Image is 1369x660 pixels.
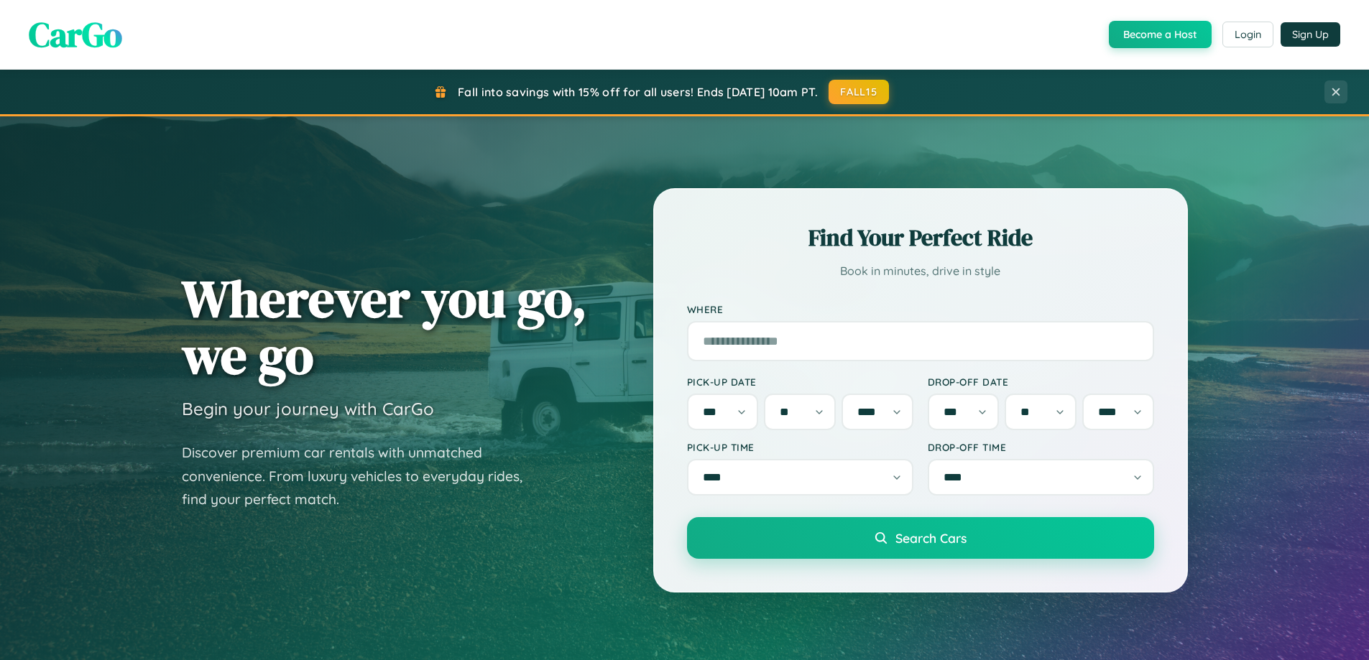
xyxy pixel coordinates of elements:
label: Pick-up Time [687,441,913,453]
h3: Begin your journey with CarGo [182,398,434,419]
span: CarGo [29,11,122,58]
p: Discover premium car rentals with unmatched convenience. From luxury vehicles to everyday rides, ... [182,441,541,511]
p: Book in minutes, drive in style [687,261,1154,282]
button: Login [1222,22,1273,47]
span: Fall into savings with 15% off for all users! Ends [DATE] 10am PT. [458,85,818,99]
span: Search Cars [895,530,967,546]
label: Pick-up Date [687,376,913,388]
button: Search Cars [687,517,1154,559]
label: Drop-off Time [928,441,1154,453]
label: Where [687,303,1154,315]
h2: Find Your Perfect Ride [687,222,1154,254]
h1: Wherever you go, we go [182,270,587,384]
button: FALL15 [829,80,889,104]
button: Sign Up [1281,22,1340,47]
button: Become a Host [1109,21,1212,48]
label: Drop-off Date [928,376,1154,388]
